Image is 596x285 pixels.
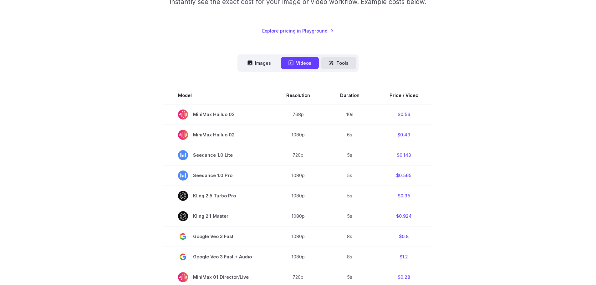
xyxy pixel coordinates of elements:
[325,87,374,104] th: Duration
[374,206,433,226] td: $0.924
[325,206,374,226] td: 5s
[271,145,325,165] td: 720p
[271,186,325,206] td: 1080p
[240,57,278,69] button: Images
[271,226,325,247] td: 1080p
[374,186,433,206] td: $0.35
[325,104,374,125] td: 10s
[178,272,256,282] span: MiniMax 01 Director/Live
[178,252,256,262] span: Google Veo 3 Fast + Audio
[163,87,271,104] th: Model
[374,87,433,104] th: Price / Video
[178,232,256,242] span: Google Veo 3 Fast
[325,226,374,247] td: 8s
[281,57,319,69] button: Videos
[374,226,433,247] td: $0.8
[325,165,374,186] td: 5s
[374,145,433,165] td: $0.143
[178,170,256,181] span: Seedance 1.0 Pro
[271,206,325,226] td: 1080p
[178,109,256,120] span: MiniMax Hailuo 02
[271,104,325,125] td: 768p
[271,165,325,186] td: 1080p
[271,247,325,267] td: 1080p
[178,211,256,221] span: Kling 2.1 Master
[325,247,374,267] td: 8s
[262,27,334,34] a: Explore pricing in Playground
[374,125,433,145] td: $0.49
[178,191,256,201] span: Kling 2.5 Turbo Pro
[374,104,433,125] td: $0.56
[321,57,356,69] button: Tools
[374,165,433,186] td: $0.565
[325,186,374,206] td: 5s
[325,125,374,145] td: 6s
[271,87,325,104] th: Resolution
[178,130,256,140] span: MiniMax Hailuo 02
[374,247,433,267] td: $1.2
[325,145,374,165] td: 5s
[178,150,256,160] span: Seedance 1.0 Lite
[271,125,325,145] td: 1080p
